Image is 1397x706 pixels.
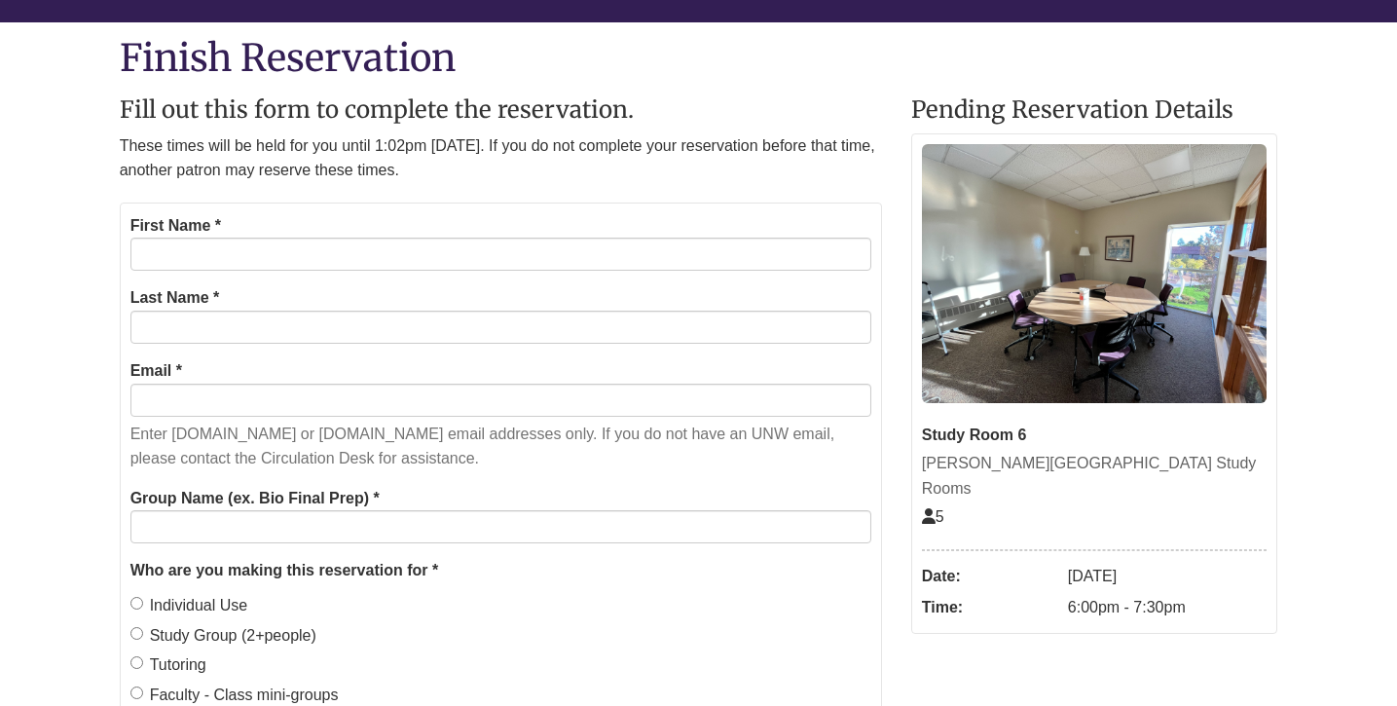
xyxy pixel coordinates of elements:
[120,133,882,183] p: These times will be held for you until 1:02pm [DATE]. If you do not complete your reservation bef...
[922,561,1058,592] dt: Date:
[922,144,1268,403] img: Study Room 6
[922,451,1268,501] div: [PERSON_NAME][GEOGRAPHIC_DATA] Study Rooms
[130,285,220,311] label: Last Name *
[130,213,221,239] label: First Name *
[130,358,182,384] label: Email *
[120,97,882,123] h2: Fill out this form to complete the reservation.
[130,656,143,669] input: Tutoring
[130,597,143,610] input: Individual Use
[911,97,1278,123] h2: Pending Reservation Details
[130,687,143,699] input: Faculty - Class mini-groups
[130,652,206,678] label: Tutoring
[130,486,380,511] label: Group Name (ex. Bio Final Prep) *
[922,423,1268,448] div: Study Room 6
[120,37,1278,78] h1: Finish Reservation
[130,422,871,471] p: Enter [DOMAIN_NAME] or [DOMAIN_NAME] email addresses only. If you do not have an UNW email, pleas...
[130,623,316,649] label: Study Group (2+people)
[130,558,871,583] legend: Who are you making this reservation for *
[922,508,944,525] span: The capacity of this space
[1068,592,1268,623] dd: 6:00pm - 7:30pm
[130,627,143,640] input: Study Group (2+people)
[1068,561,1268,592] dd: [DATE]
[130,593,248,618] label: Individual Use
[922,592,1058,623] dt: Time:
